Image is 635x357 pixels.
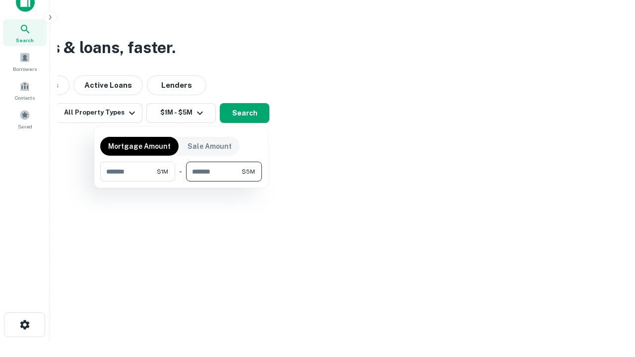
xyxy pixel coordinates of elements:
[585,278,635,325] iframe: Chat Widget
[242,167,255,176] span: $5M
[157,167,168,176] span: $1M
[108,141,171,152] p: Mortgage Amount
[188,141,232,152] p: Sale Amount
[179,162,182,181] div: -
